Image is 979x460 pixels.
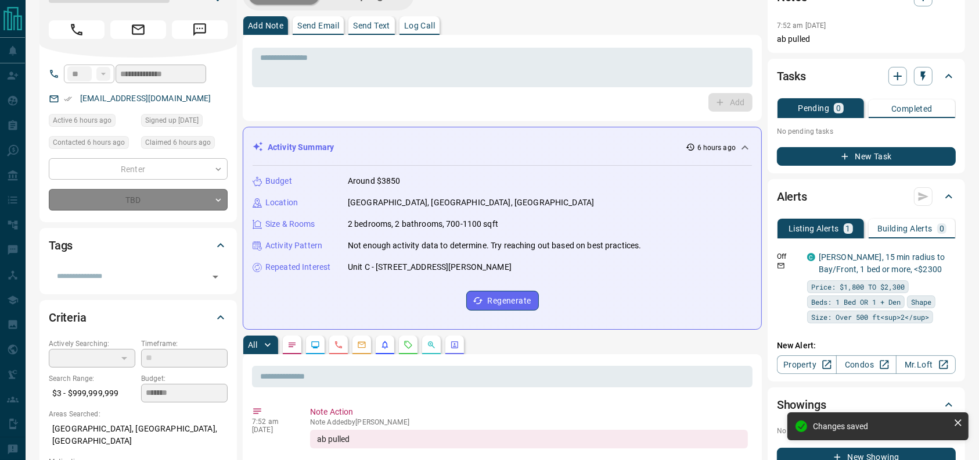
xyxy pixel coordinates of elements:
[911,296,931,308] span: Shape
[49,189,228,211] div: TBD
[357,340,366,350] svg: Emails
[265,261,330,273] p: Repeated Interest
[777,33,956,45] p: ab pulled
[819,252,945,274] a: [PERSON_NAME], 15 min radius to Bay/Front, 1 bed or more, <$2300
[450,340,459,350] svg: Agent Actions
[141,373,228,384] p: Budget:
[141,114,228,130] div: Thu Feb 07 2019
[811,281,905,293] span: Price: $1,800 TO $2,300
[807,253,815,261] div: condos.ca
[836,104,841,112] p: 0
[49,419,228,451] p: [GEOGRAPHIC_DATA], [GEOGRAPHIC_DATA], [GEOGRAPHIC_DATA]
[404,340,413,350] svg: Requests
[248,22,283,30] p: Add Note
[49,136,135,152] div: Thu Aug 14 2025
[49,231,228,259] div: Tags
[172,20,228,39] span: Message
[404,22,435,30] p: Log Call
[310,406,748,418] p: Note Action
[813,422,949,431] div: Changes saved
[253,137,752,158] div: Activity Summary6 hours ago
[49,384,135,403] p: $3 - $999,999,999
[348,197,594,209] p: [GEOGRAPHIC_DATA], [GEOGRAPHIC_DATA], [GEOGRAPHIC_DATA]
[777,183,956,211] div: Alerts
[777,340,956,352] p: New Alert:
[252,418,293,426] p: 7:52 am
[777,391,956,419] div: Showings
[811,311,929,323] span: Size: Over 500 ft<sup>2</sup>
[877,224,933,233] p: Building Alerts
[777,123,956,140] p: No pending tasks
[777,22,826,30] p: 7:52 am [DATE]
[380,340,390,350] svg: Listing Alerts
[265,240,322,252] p: Activity Pattern
[49,373,135,384] p: Search Range:
[777,187,807,206] h2: Alerts
[811,296,901,308] span: Beds: 1 Bed OR 1 + Den
[789,224,839,233] p: Listing Alerts
[891,105,933,113] p: Completed
[252,426,293,434] p: [DATE]
[777,67,806,85] h2: Tasks
[940,224,944,233] p: 0
[777,395,826,414] h2: Showings
[110,20,166,39] span: Email
[49,308,87,327] h2: Criteria
[297,22,339,30] p: Send Email
[777,62,956,90] div: Tasks
[80,94,211,103] a: [EMAIL_ADDRESS][DOMAIN_NAME]
[64,95,72,103] svg: Email Verified
[466,291,539,311] button: Regenerate
[777,262,785,270] svg: Email
[268,141,334,154] p: Activity Summary
[265,218,315,230] p: Size & Rooms
[141,136,228,152] div: Thu Aug 14 2025
[348,240,642,252] p: Not enough activity data to determine. Try reaching out based on best practices.
[207,269,224,285] button: Open
[310,418,748,426] p: Note Added by [PERSON_NAME]
[49,158,228,180] div: Renter
[334,340,343,350] svg: Calls
[348,175,401,187] p: Around $3850
[141,338,228,349] p: Timeframe:
[49,338,135,349] p: Actively Searching:
[348,261,512,273] p: Unit C - [STREET_ADDRESS][PERSON_NAME]
[310,430,748,448] div: ab pulled
[777,251,800,262] p: Off
[353,22,390,30] p: Send Text
[697,142,736,153] p: 6 hours ago
[777,426,956,436] p: No showings booked
[49,20,105,39] span: Call
[798,104,829,112] p: Pending
[49,236,73,255] h2: Tags
[777,355,837,374] a: Property
[265,197,298,209] p: Location
[145,115,199,126] span: Signed up [DATE]
[287,340,297,350] svg: Notes
[53,137,125,148] span: Contacted 6 hours ago
[53,115,111,126] span: Active 6 hours ago
[777,147,956,166] button: New Task
[49,409,228,419] p: Areas Searched:
[896,355,956,374] a: Mr.Loft
[846,224,851,233] p: 1
[49,114,135,130] div: Thu Aug 14 2025
[265,175,292,187] p: Budget
[836,355,896,374] a: Condos
[145,137,211,148] span: Claimed 6 hours ago
[427,340,436,350] svg: Opportunities
[311,340,320,350] svg: Lead Browsing Activity
[348,218,498,230] p: 2 bedrooms, 2 bathrooms, 700-1100 sqft
[248,341,257,349] p: All
[49,304,228,331] div: Criteria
